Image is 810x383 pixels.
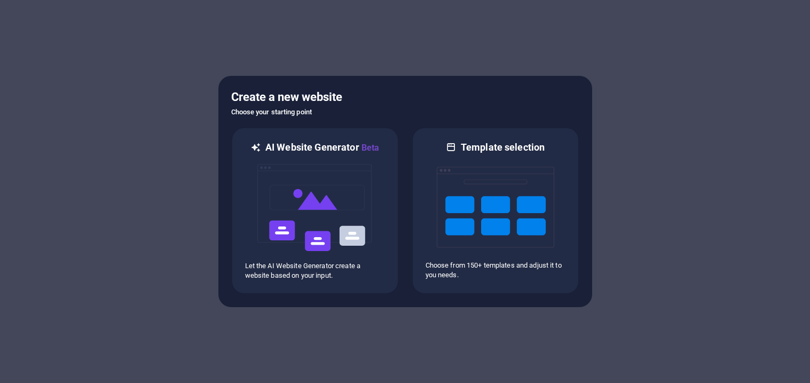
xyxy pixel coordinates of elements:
[256,154,374,261] img: ai
[231,127,399,294] div: AI Website GeneratorBetaaiLet the AI Website Generator create a website based on your input.
[265,141,379,154] h6: AI Website Generator
[245,261,385,280] p: Let the AI Website Generator create a website based on your input.
[426,261,565,280] p: Choose from 150+ templates and adjust it to you needs.
[461,141,545,154] h6: Template selection
[231,106,579,119] h6: Choose your starting point
[231,89,579,106] h5: Create a new website
[412,127,579,294] div: Template selectionChoose from 150+ templates and adjust it to you needs.
[359,143,380,153] span: Beta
